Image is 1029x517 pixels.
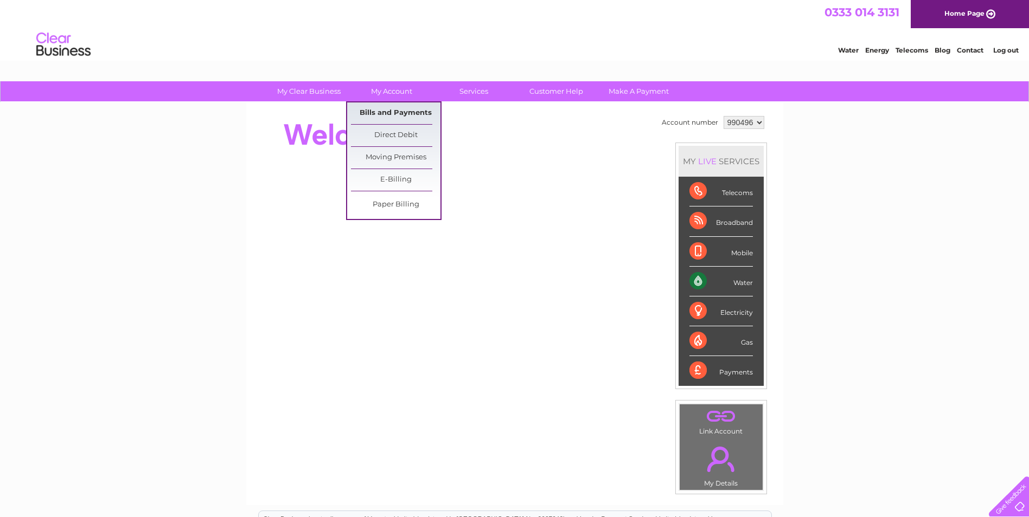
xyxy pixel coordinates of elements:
[351,147,440,169] a: Moving Premises
[679,404,763,438] td: Link Account
[957,46,983,54] a: Contact
[594,81,683,101] a: Make A Payment
[689,326,753,356] div: Gas
[689,356,753,385] div: Payments
[264,81,354,101] a: My Clear Business
[689,267,753,296] div: Water
[689,296,753,326] div: Electricity
[838,46,859,54] a: Water
[682,407,760,426] a: .
[682,440,760,478] a: .
[351,102,440,124] a: Bills and Payments
[351,169,440,191] a: E-Billing
[259,6,771,53] div: Clear Business is a trading name of Verastar Limited (registered in [GEOGRAPHIC_DATA] No. 3667643...
[679,146,764,177] div: MY SERVICES
[351,125,440,146] a: Direct Debit
[351,194,440,216] a: Paper Billing
[935,46,950,54] a: Blog
[696,156,719,166] div: LIVE
[429,81,519,101] a: Services
[512,81,601,101] a: Customer Help
[825,5,899,19] a: 0333 014 3131
[36,28,91,61] img: logo.png
[689,177,753,206] div: Telecoms
[689,206,753,236] div: Broadband
[865,46,889,54] a: Energy
[679,437,763,490] td: My Details
[993,46,1019,54] a: Log out
[659,113,721,132] td: Account number
[689,237,753,267] div: Mobile
[347,81,436,101] a: My Account
[896,46,928,54] a: Telecoms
